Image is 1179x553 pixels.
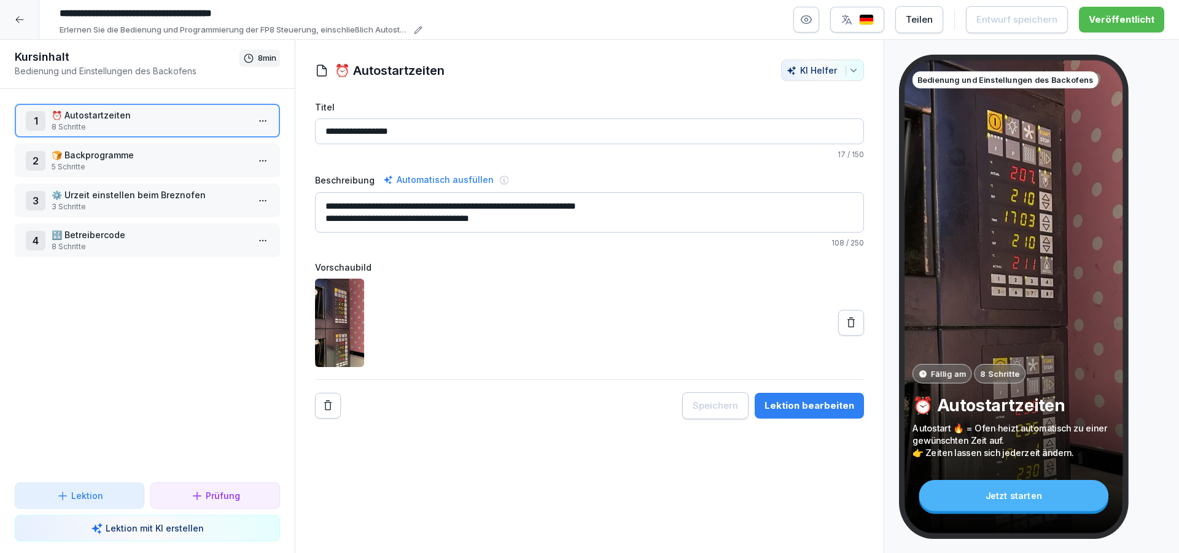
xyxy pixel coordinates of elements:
[15,64,239,77] p: Bedienung und Einstellungen des Backofens
[1079,7,1164,33] button: Veröffentlicht
[787,65,858,75] div: KI Helfer
[52,109,248,122] p: ⏰ Autostartzeiten
[15,184,280,217] div: 3⚙️ Urzeit einstellen beim Breznofen3 Schritte
[26,151,45,171] div: 2
[682,392,749,419] button: Speichern
[315,238,864,249] p: / 250
[60,24,410,36] p: Erlernen Sie die Bedienung und Programmierung der FP8 Steuerung, einschließlich Autostart, Backpr...
[15,223,280,257] div: 4🔣 Betreibercode8 Schritte
[895,6,943,33] button: Teilen
[106,522,204,535] p: Lektion mit KI erstellen
[919,480,1109,511] div: Jetzt starten
[15,482,144,509] button: Lektion
[912,422,1115,459] p: Autostart 🔥 = Ofen heizt automatisch zu einer gewünschten Zeit auf. 👉 Zeiten lassen sich jederzei...
[52,188,248,201] p: ⚙️ Urzeit einstellen beim Breznofen
[52,201,248,212] p: 3 Schritte
[150,482,280,509] button: Prüfung
[26,191,45,211] div: 3
[755,393,864,419] button: Lektion bearbeiten
[931,368,966,379] p: Fällig am
[52,228,248,241] p: 🔣 Betreibercode
[381,172,496,187] div: Automatisch ausfüllen
[206,489,240,502] p: Prüfung
[859,14,874,26] img: de.svg
[980,368,1019,379] p: 8 Schritte
[26,231,45,250] div: 4
[15,144,280,177] div: 2🍞 Backprogramme5 Schritte
[315,261,864,274] label: Vorschaubild
[52,149,248,161] p: 🍞 Backprogramme
[912,395,1115,416] p: ⏰ Autostartzeiten
[781,60,864,81] button: KI Helfer
[917,74,1094,86] p: Bedienung und Einstellungen des Backofens
[15,50,239,64] h1: Kursinhalt
[765,399,854,412] div: Lektion bearbeiten
[693,399,738,412] div: Speichern
[976,13,1057,26] div: Entwurf speichern
[71,489,103,502] p: Lektion
[15,515,280,541] button: Lektion mit KI erstellen
[52,161,248,172] p: 5 Schritte
[966,6,1068,33] button: Entwurf speichern
[26,111,45,131] div: 1
[258,52,276,64] p: 8 min
[315,393,341,419] button: Remove
[1089,13,1154,26] div: Veröffentlicht
[906,13,933,26] div: Teilen
[52,122,248,133] p: 8 Schritte
[315,149,864,160] p: / 150
[315,174,375,187] label: Beschreibung
[335,61,445,80] h1: ⏰ Autostartzeiten
[52,241,248,252] p: 8 Schritte
[831,238,844,247] span: 108
[315,101,864,114] label: Titel
[315,279,364,367] img: irfo1cwgm34sh1v3pyg4fens.png
[838,150,846,159] span: 17
[15,104,280,137] div: 1⏰ Autostartzeiten8 Schritte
